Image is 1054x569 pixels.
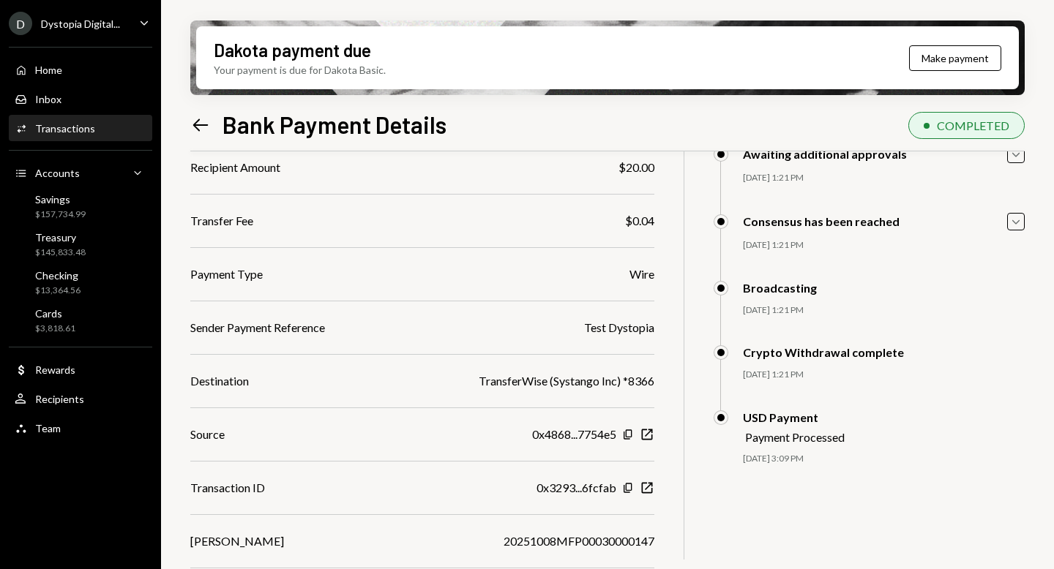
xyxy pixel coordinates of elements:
[9,189,152,224] a: Savings$157,734.99
[35,246,86,259] div: $145,833.48
[9,115,152,141] a: Transactions
[743,281,817,295] div: Broadcasting
[190,159,280,176] div: Recipient Amount
[629,265,654,283] div: Wire
[909,45,1001,71] button: Make payment
[9,415,152,441] a: Team
[35,307,75,320] div: Cards
[35,393,84,405] div: Recipients
[9,56,152,83] a: Home
[35,269,81,282] div: Checking
[537,479,616,497] div: 0x3293...6fcfab
[35,323,75,335] div: $3,818.61
[35,167,80,179] div: Accounts
[190,212,253,230] div: Transfer Fee
[35,231,86,244] div: Treasury
[479,372,654,390] div: TransferWise (Systango Inc) *8366
[9,86,152,112] a: Inbox
[9,227,152,262] a: Treasury$145,833.48
[9,303,152,338] a: Cards$3,818.61
[190,265,263,283] div: Payment Type
[41,18,120,30] div: Dystopia Digital...
[214,62,386,78] div: Your payment is due for Dakota Basic.
[937,118,1009,132] div: COMPLETED
[743,453,1025,465] div: [DATE] 3:09 PM
[35,122,95,135] div: Transactions
[35,93,61,105] div: Inbox
[35,363,75,376] div: Rewards
[745,430,845,444] div: Payment Processed
[743,345,904,359] div: Crypto Withdrawal complete
[618,159,654,176] div: $20.00
[743,147,907,161] div: Awaiting additional approvals
[223,110,446,139] h1: Bank Payment Details
[190,426,225,443] div: Source
[625,212,654,230] div: $0.04
[743,172,1025,184] div: [DATE] 1:21 PM
[35,422,61,434] div: Team
[532,426,616,443] div: 0x4868...7754e5
[9,356,152,383] a: Rewards
[743,239,1025,252] div: [DATE] 1:21 PM
[9,265,152,300] a: Checking$13,364.56
[35,193,86,206] div: Savings
[504,532,654,550] div: 20251008MFP00030000147
[35,284,81,297] div: $13,364.56
[584,319,654,336] div: Test Dystopia
[743,304,1025,317] div: [DATE] 1:21 PM
[214,38,371,62] div: Dakota payment due
[9,12,32,35] div: D
[190,319,325,336] div: Sender Payment Reference
[9,159,152,186] a: Accounts
[35,208,86,221] div: $157,734.99
[743,369,1025,381] div: [DATE] 1:21 PM
[9,385,152,412] a: Recipients
[35,64,62,76] div: Home
[190,479,265,497] div: Transaction ID
[190,372,249,390] div: Destination
[743,214,900,228] div: Consensus has been reached
[190,532,284,550] div: [PERSON_NAME]
[743,410,845,424] div: USD Payment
